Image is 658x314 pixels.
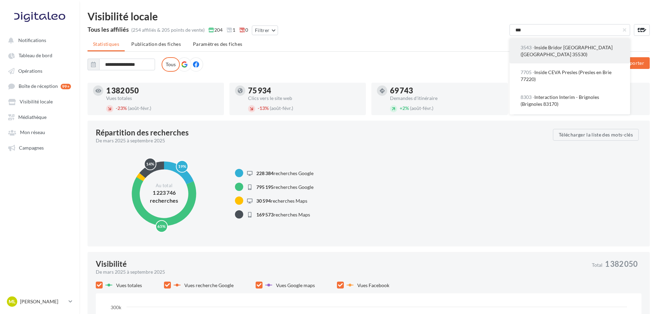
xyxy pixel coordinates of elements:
div: De mars 2025 à septembre 2025 [96,137,547,144]
a: ML [PERSON_NAME] [6,295,74,308]
span: + [400,105,402,111]
a: Médiathèque [4,111,75,123]
button: 8303 -Interaction Interim - Brignoles (Brignoles 83170) [510,88,630,113]
div: 99+ [61,84,71,89]
span: Vues recherche Google [184,282,234,288]
div: 1 382 050 [106,87,218,94]
span: Total [592,263,603,267]
a: Boîte de réception 99+ [4,80,75,92]
div: 69 743 [390,87,502,94]
span: 8303 - [521,94,534,100]
a: Mon réseau [4,126,75,138]
span: 2% [400,105,409,111]
div: De mars 2025 à septembre 2025 [96,269,586,275]
span: 23% [116,105,127,111]
button: 7705 -Inside CEVA Presles (Presles en Brie 77220) [510,63,630,88]
div: (254 affiliés & 205 points de vente) [131,27,205,33]
span: Notifications [18,37,46,43]
span: Mon réseau [20,130,45,135]
span: recherches Maps [256,212,310,217]
div: Demandes d'itinéraire [390,96,502,101]
span: 30 594 [256,198,271,204]
span: Vues Google maps [276,282,315,288]
text: 300k [111,304,122,310]
div: 75 934 [248,87,360,94]
span: 1 382 050 [605,260,638,268]
button: Télécharger la liste des mots-clés [553,129,639,141]
span: Inside CEVA Presles (Presles en Brie 77220) [521,69,611,82]
button: 3543 -Inside Bridor [GEOGRAPHIC_DATA] ([GEOGRAPHIC_DATA] 35530) [510,39,630,63]
div: Visibilité [96,260,127,268]
div: Tous les affiliés [88,26,129,32]
span: Inside Bridor [GEOGRAPHIC_DATA] ([GEOGRAPHIC_DATA] 35530) [521,44,613,57]
span: 13% [258,105,269,111]
label: Tous [162,57,180,72]
span: ML [9,298,16,305]
a: Tableau de bord [4,49,75,61]
span: 0 [239,27,248,33]
span: Boîte de réception [19,83,58,89]
span: (août-févr.) [270,105,293,111]
span: Interaction Interim - Brignoles (Brignoles 83170) [521,94,599,107]
span: (août-févr.) [128,105,151,111]
span: 169 573 [256,212,274,217]
a: Visibilité locale [4,95,75,108]
span: Paramètres des fiches [193,41,242,47]
span: recherches Google [256,184,313,190]
span: - [116,105,117,111]
span: (août-févr.) [410,105,433,111]
span: 1 [226,27,235,33]
button: Filtrer [252,26,278,35]
a: Opérations [4,64,75,77]
span: Campagnes [19,145,44,151]
span: Vues totales [116,282,142,288]
div: Visibilité locale [88,11,650,21]
button: Notifications [4,34,72,46]
span: 204 [208,27,223,33]
span: Visibilité locale [20,99,53,105]
p: [PERSON_NAME] [20,298,66,305]
span: Vues Facebook [357,282,389,288]
span: recherches Maps [256,198,307,204]
button: Exporter [619,57,650,69]
span: Médiathèque [18,114,47,120]
span: Opérations [18,68,42,74]
a: Campagnes [4,141,75,154]
div: Clics vers le site web [248,96,360,101]
span: - [258,105,259,111]
div: Répartition des recherches [96,129,189,136]
span: 795 195 [256,184,274,190]
span: 3543 - [521,44,534,50]
span: recherches Google [256,170,313,176]
span: Tableau de bord [19,53,52,59]
span: Publication des fiches [131,41,181,47]
div: Vues totales [106,96,218,101]
span: 228 384 [256,170,274,176]
span: 7705 - [521,69,534,75]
